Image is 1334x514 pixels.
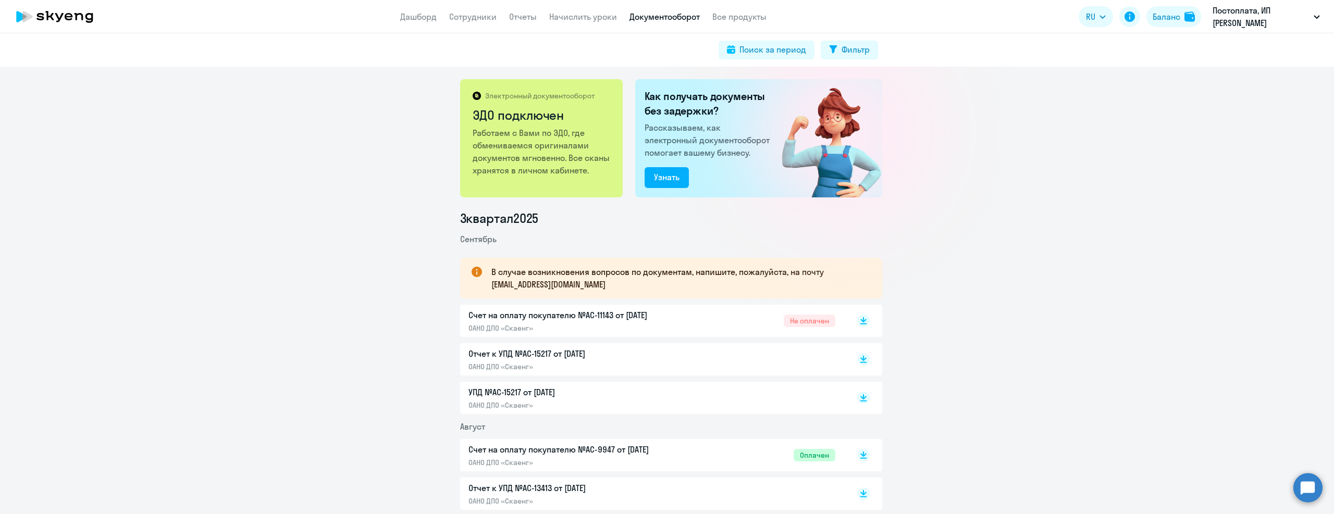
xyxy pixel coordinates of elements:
[645,89,774,118] h2: Как получать документы без задержки?
[842,43,870,56] div: Фильтр
[712,11,767,22] a: Все продукты
[1086,10,1095,23] span: RU
[509,11,537,22] a: Отчеты
[468,347,835,371] a: Отчет к УПД №AC-15217 от [DATE]ОАНО ДПО «Скаенг»
[460,234,497,244] span: Сентябрь
[645,121,774,159] p: Рассказываем, как электронный документооборот помогает вашему бизнесу.
[1184,11,1195,22] img: balance
[460,210,882,227] li: 3 квартал 2025
[468,386,835,410] a: УПД №AC-15217 от [DATE]ОАНО ДПО «Скаенг»
[468,443,687,456] p: Счет на оплату покупателю №AC-9947 от [DATE]
[460,421,485,432] span: Август
[821,41,878,59] button: Фильтр
[468,309,835,333] a: Счет на оплату покупателю №AC-11143 от [DATE]ОАНО ДПО «Скаенг»Не оплачен
[468,443,835,467] a: Счет на оплату покупателю №AC-9947 от [DATE]ОАНО ДПО «Скаенг»Оплачен
[549,11,617,22] a: Начислить уроки
[794,449,835,461] span: Оплачен
[468,496,687,506] p: ОАНО ДПО «Скаенг»
[468,362,687,371] p: ОАНО ДПО «Скаенг»
[468,482,835,506] a: Отчет к УПД №AC-13413 от [DATE]ОАНО ДПО «Скаенг»
[1079,6,1113,27] button: RU
[468,400,687,410] p: ОАНО ДПО «Скаенг»
[719,41,814,59] button: Поиск за период
[400,11,437,22] a: Дашборд
[468,347,687,360] p: Отчет к УПД №AC-15217 от [DATE]
[1146,6,1201,27] button: Балансbalance
[645,167,689,188] button: Узнать
[468,323,687,333] p: ОАНО ДПО «Скаенг»
[449,11,497,22] a: Сотрудники
[473,127,612,177] p: Работаем с Вами по ЭДО, где обмениваемся оригиналами документов мгновенно. Все сканы хранятся в л...
[468,386,687,398] p: УПД №AC-15217 от [DATE]
[468,309,687,321] p: Счет на оплату покупателю №AC-11143 от [DATE]
[485,91,595,101] p: Электронный документооборот
[1207,4,1325,29] button: Постоплата, ИП [PERSON_NAME]
[654,171,680,183] div: Узнать
[491,266,863,291] p: В случае возникновения вопросов по документам, напишите, пожалуйста, на почту [EMAIL_ADDRESS][DOM...
[1213,4,1310,29] p: Постоплата, ИП [PERSON_NAME]
[468,458,687,467] p: ОАНО ДПО «Скаенг»
[784,315,835,327] span: Не оплачен
[629,11,700,22] a: Документооборот
[739,43,806,56] div: Поиск за период
[468,482,687,494] p: Отчет к УПД №AC-13413 от [DATE]
[1153,10,1180,23] div: Баланс
[473,107,612,123] h2: ЭДО подключен
[765,79,882,197] img: connected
